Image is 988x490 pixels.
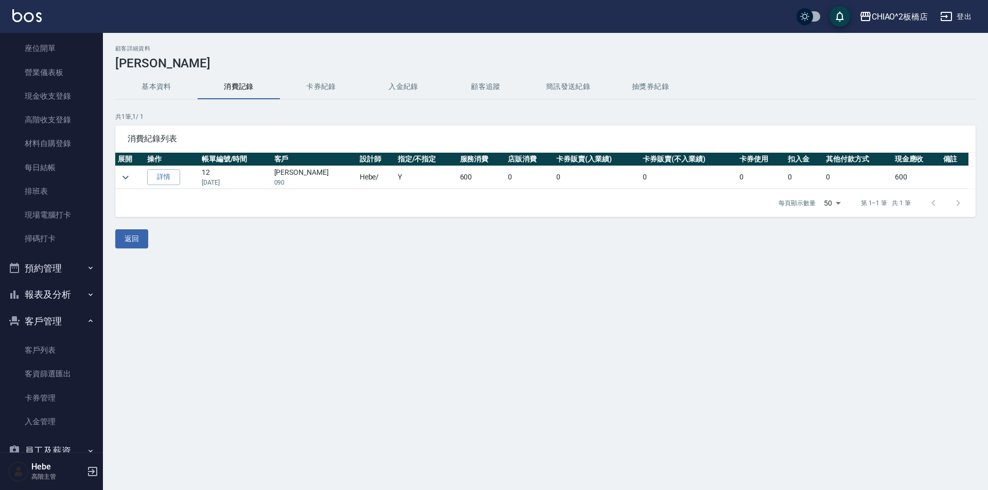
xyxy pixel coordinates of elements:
[147,169,180,185] a: 詳情
[4,84,99,108] a: 現金收支登錄
[4,438,99,464] button: 員工及薪資
[199,166,272,189] td: 12
[554,153,640,166] th: 卡券販賣(入業績)
[861,198,911,208] p: 第 1–1 筆 共 1 筆
[855,6,932,27] button: CHIAO^2板橋店
[941,153,968,166] th: 備註
[4,156,99,179] a: 每日結帳
[4,410,99,433] a: 入金管理
[779,198,816,208] p: 每頁顯示數量
[820,189,844,217] div: 50
[4,362,99,386] a: 客資篩選匯出
[892,166,941,189] td: 600
[936,7,976,26] button: 登出
[395,153,457,166] th: 指定/不指定
[457,153,506,166] th: 服務消費
[115,56,976,70] h3: [PERSON_NAME]
[274,178,355,187] p: 090
[823,166,892,189] td: 0
[115,229,148,248] button: 返回
[527,75,609,99] button: 簡訊發送紀錄
[4,203,99,227] a: 現場電腦打卡
[395,166,457,189] td: Y
[145,153,199,166] th: 操作
[8,461,29,482] img: Person
[357,166,395,189] td: Hebe /
[457,166,506,189] td: 600
[280,75,362,99] button: 卡券紀錄
[12,9,42,22] img: Logo
[554,166,640,189] td: 0
[737,153,785,166] th: 卡券使用
[357,153,395,166] th: 設計師
[199,153,272,166] th: 帳單編號/時間
[505,153,554,166] th: 店販消費
[4,227,99,250] a: 掃碼打卡
[4,37,99,60] a: 座位開單
[785,166,823,189] td: 0
[4,338,99,362] a: 客戶列表
[115,153,145,166] th: 展開
[362,75,445,99] button: 入金紀錄
[609,75,692,99] button: 抽獎券紀錄
[4,255,99,282] button: 預約管理
[4,108,99,132] a: 高階收支登錄
[505,166,554,189] td: 0
[202,178,269,187] p: [DATE]
[4,281,99,308] button: 報表及分析
[31,462,84,472] h5: Hebe
[4,179,99,203] a: 排班表
[640,153,737,166] th: 卡券販賣(不入業績)
[4,61,99,84] a: 營業儀表板
[272,166,357,189] td: [PERSON_NAME]
[118,170,133,185] button: expand row
[115,112,976,121] p: 共 1 筆, 1 / 1
[272,153,357,166] th: 客戶
[872,10,928,23] div: CHIAO^2板橋店
[830,6,850,27] button: save
[640,166,737,189] td: 0
[115,45,976,52] h2: 顧客詳細資料
[785,153,823,166] th: 扣入金
[128,134,963,144] span: 消費紀錄列表
[31,472,84,481] p: 高階主管
[445,75,527,99] button: 顧客追蹤
[892,153,941,166] th: 現金應收
[4,386,99,410] a: 卡券管理
[115,75,198,99] button: 基本資料
[4,308,99,335] button: 客戶管理
[737,166,785,189] td: 0
[823,153,892,166] th: 其他付款方式
[198,75,280,99] button: 消費記錄
[4,132,99,155] a: 材料自購登錄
